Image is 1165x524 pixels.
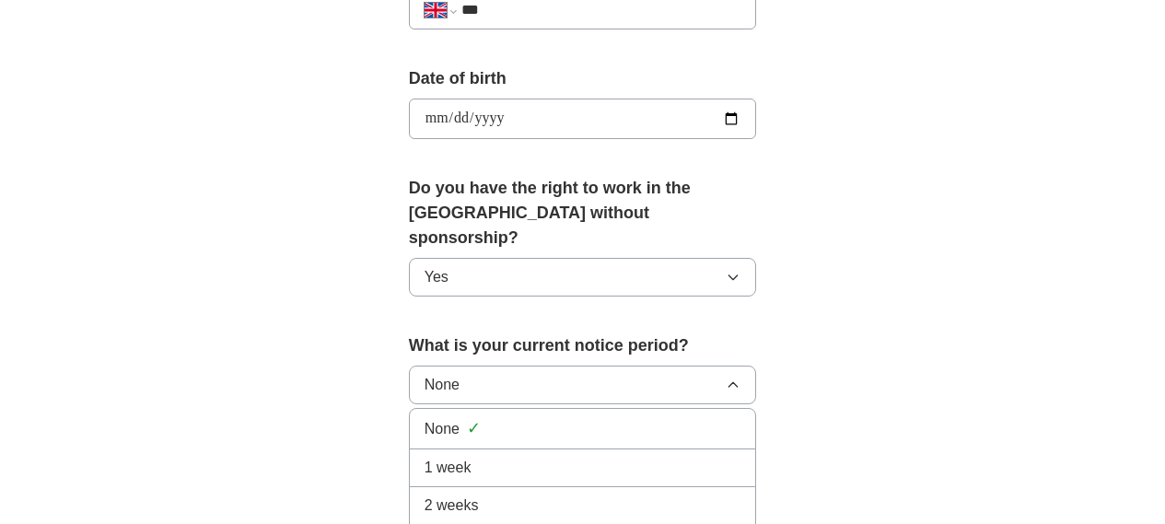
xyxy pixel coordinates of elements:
[409,258,757,297] button: Yes
[425,374,460,396] span: None
[409,333,757,358] label: What is your current notice period?
[425,495,479,517] span: 2 weeks
[425,418,460,440] span: None
[409,66,757,91] label: Date of birth
[467,416,481,441] span: ✓
[425,266,449,288] span: Yes
[409,366,757,404] button: None
[409,176,757,250] label: Do you have the right to work in the [GEOGRAPHIC_DATA] without sponsorship?
[425,457,472,479] span: 1 week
